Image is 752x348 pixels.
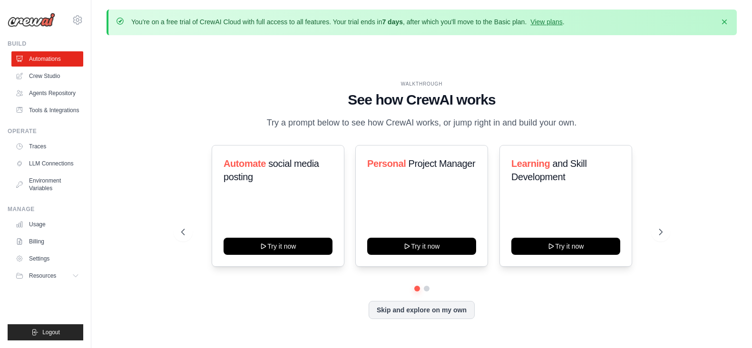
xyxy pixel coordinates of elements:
[181,91,663,108] h1: See how CrewAI works
[8,127,83,135] div: Operate
[409,158,476,169] span: Project Manager
[11,51,83,67] a: Automations
[8,13,55,27] img: Logo
[224,158,319,182] span: social media posting
[11,268,83,283] button: Resources
[131,17,565,27] p: You're on a free trial of CrewAI Cloud with full access to all features. Your trial ends in , aft...
[511,158,586,182] span: and Skill Development
[11,103,83,118] a: Tools & Integrations
[8,324,83,340] button: Logout
[11,173,83,196] a: Environment Variables
[367,238,476,255] button: Try it now
[224,158,266,169] span: Automate
[530,18,562,26] a: View plans
[42,329,60,336] span: Logout
[224,238,332,255] button: Try it now
[8,40,83,48] div: Build
[367,158,406,169] span: Personal
[29,272,56,280] span: Resources
[511,238,620,255] button: Try it now
[369,301,475,319] button: Skip and explore on my own
[11,68,83,84] a: Crew Studio
[11,234,83,249] a: Billing
[262,116,582,130] p: Try a prompt below to see how CrewAI works, or jump right in and build your own.
[511,158,550,169] span: Learning
[382,18,403,26] strong: 7 days
[181,80,663,87] div: WALKTHROUGH
[11,217,83,232] a: Usage
[11,86,83,101] a: Agents Repository
[11,139,83,154] a: Traces
[11,156,83,171] a: LLM Connections
[8,205,83,213] div: Manage
[11,251,83,266] a: Settings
